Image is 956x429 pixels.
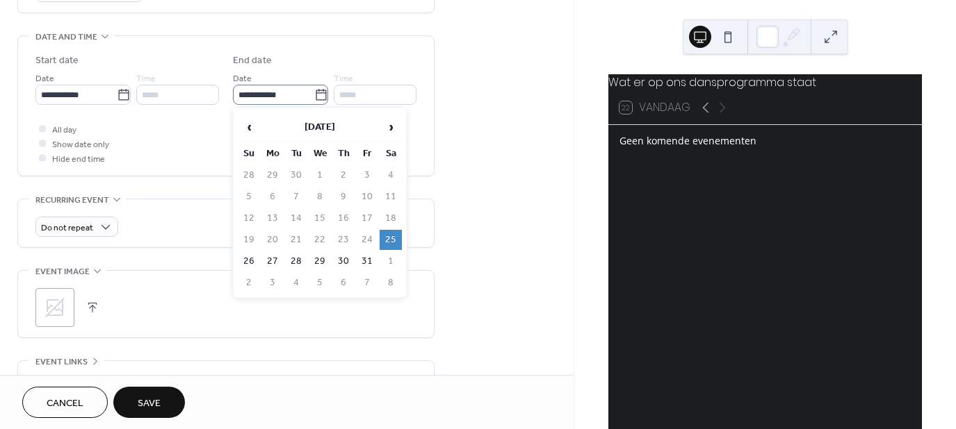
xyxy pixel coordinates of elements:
[35,71,54,86] span: Date
[261,187,284,207] td: 6
[380,273,402,293] td: 8
[332,230,355,250] td: 23
[35,264,90,279] span: Event image
[238,208,260,228] td: 12
[309,273,331,293] td: 5
[285,251,307,271] td: 28
[261,144,284,164] th: Mo
[332,165,355,185] td: 2
[332,251,355,271] td: 30
[380,230,402,250] td: 25
[285,144,307,164] th: Tu
[309,230,331,250] td: 22
[238,230,260,250] td: 19
[619,133,911,148] div: Geen komende evenementen
[285,165,307,185] td: 30
[332,208,355,228] td: 16
[285,187,307,207] td: 7
[52,152,105,167] span: Hide end time
[35,288,74,327] div: ;
[356,165,378,185] td: 3
[380,187,402,207] td: 11
[380,165,402,185] td: 4
[380,144,402,164] th: Sa
[35,53,79,68] div: Start date
[238,273,260,293] td: 2
[261,208,284,228] td: 13
[238,165,260,185] td: 28
[309,251,331,271] td: 29
[285,230,307,250] td: 21
[380,113,401,141] span: ›
[233,53,272,68] div: End date
[356,230,378,250] td: 24
[356,187,378,207] td: 10
[35,30,97,44] span: Date and time
[356,273,378,293] td: 7
[35,355,88,369] span: Event links
[309,144,331,164] th: We
[238,113,259,141] span: ‹
[35,193,109,208] span: Recurring event
[52,137,109,152] span: Show date only
[334,71,353,86] span: Time
[332,144,355,164] th: Th
[22,387,108,418] button: Cancel
[285,208,307,228] td: 14
[136,71,156,86] span: Time
[309,165,331,185] td: 1
[332,273,355,293] td: 6
[608,74,922,91] div: Wat er op ons dansprogramma staat
[41,220,93,236] span: Do not repeat
[309,208,331,228] td: 15
[356,251,378,271] td: 31
[309,187,331,207] td: 8
[261,112,378,142] th: [DATE]
[261,165,284,185] td: 29
[380,251,402,271] td: 1
[233,71,252,86] span: Date
[261,230,284,250] td: 20
[18,361,434,390] div: •••
[285,273,307,293] td: 4
[238,251,260,271] td: 26
[356,144,378,164] th: Fr
[261,273,284,293] td: 3
[47,396,83,411] span: Cancel
[52,123,76,137] span: All day
[261,251,284,271] td: 27
[238,144,260,164] th: Su
[238,187,260,207] td: 5
[138,396,161,411] span: Save
[356,208,378,228] td: 17
[332,187,355,207] td: 9
[113,387,185,418] button: Save
[380,208,402,228] td: 18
